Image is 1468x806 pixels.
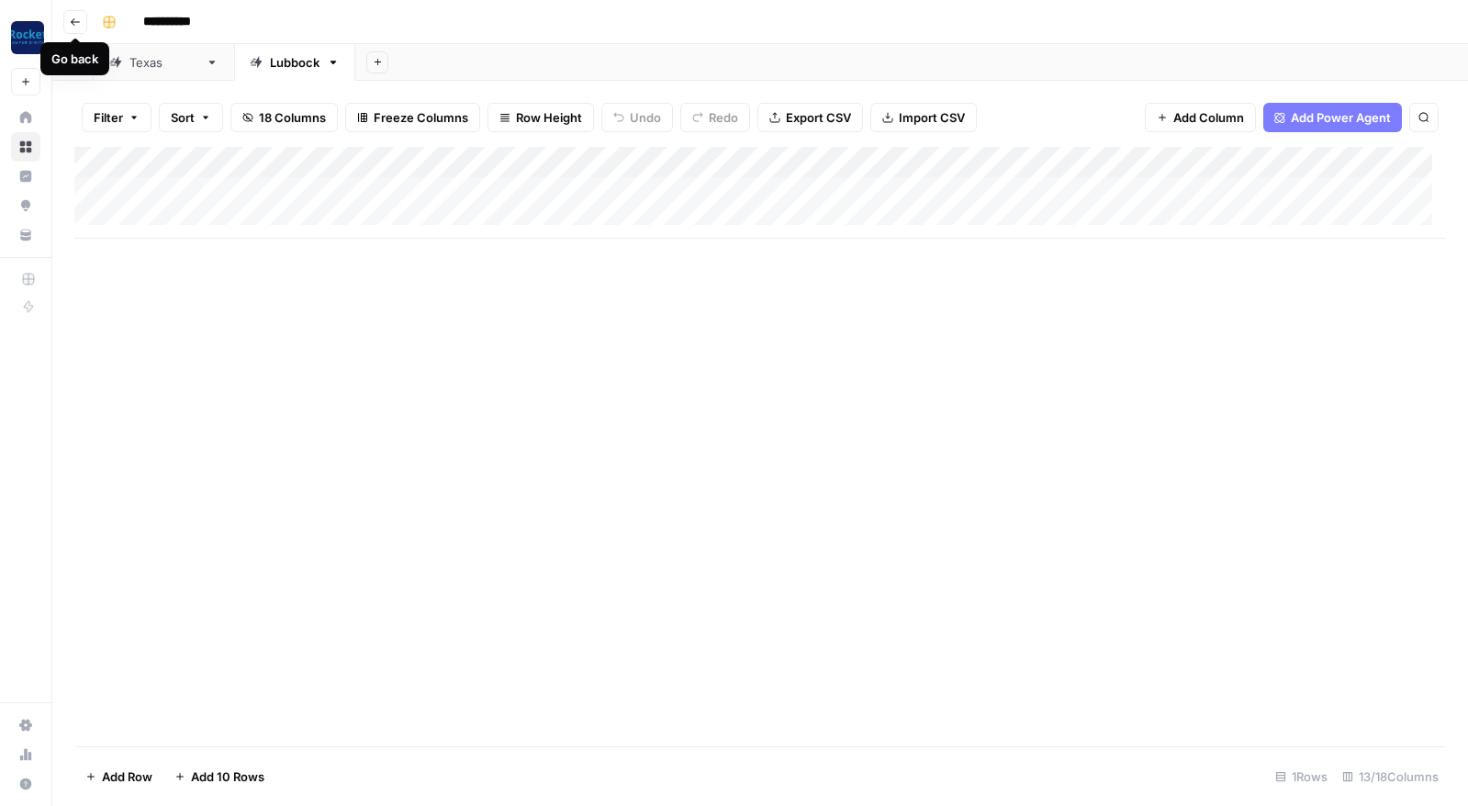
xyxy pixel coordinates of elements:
div: Go back [51,50,98,68]
a: Settings [11,711,40,740]
img: Rocket Pilots Logo [11,21,44,54]
button: Import CSV [870,103,977,132]
span: Import CSV [899,108,965,127]
button: Redo [680,103,750,132]
div: [US_STATE] [129,53,198,72]
button: Row Height [487,103,594,132]
button: Undo [601,103,673,132]
span: Add 10 Rows [191,767,264,786]
span: Export CSV [786,108,851,127]
a: Insights [11,162,40,191]
span: 18 Columns [259,108,326,127]
a: Browse [11,132,40,162]
span: Undo [630,108,661,127]
button: Add Power Agent [1263,103,1402,132]
a: [US_STATE] [94,44,234,81]
span: Sort [171,108,195,127]
button: Add Column [1145,103,1256,132]
button: Help + Support [11,769,40,799]
button: Workspace: Rocket Pilots [11,15,40,61]
div: 13/18 Columns [1335,762,1446,791]
span: Freeze Columns [374,108,468,127]
a: Your Data [11,220,40,250]
button: Freeze Columns [345,103,480,132]
a: Lubbock [234,44,355,81]
button: Filter [82,103,151,132]
div: Lubbock [270,53,319,72]
button: Add Row [74,762,163,791]
a: Opportunities [11,191,40,220]
div: 1 Rows [1268,762,1335,791]
span: Add Column [1173,108,1244,127]
button: Sort [159,103,223,132]
span: Redo [709,108,738,127]
button: Export CSV [757,103,863,132]
span: Row Height [516,108,582,127]
a: Home [11,103,40,132]
a: Usage [11,740,40,769]
span: Add Row [102,767,152,786]
span: Add Power Agent [1291,108,1391,127]
button: Add 10 Rows [163,762,275,791]
button: 18 Columns [230,103,338,132]
span: Filter [94,108,123,127]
